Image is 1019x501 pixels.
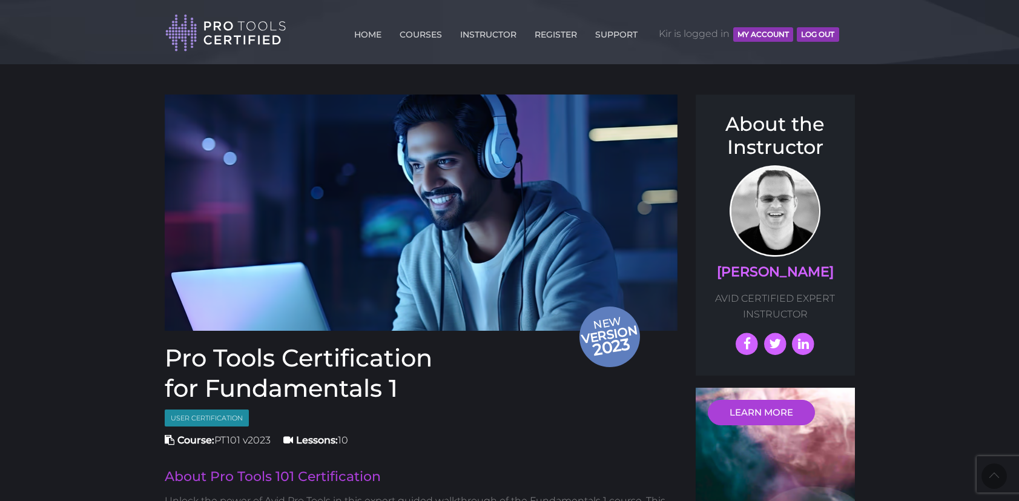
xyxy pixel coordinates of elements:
[165,95,678,331] a: Newversion 2023
[296,434,338,446] strong: Lessons:
[165,434,271,446] span: PT101 v2023
[457,22,519,42] a: INSTRUCTOR
[797,27,839,42] button: Log Out
[532,22,580,42] a: REGISTER
[397,22,445,42] a: COURSES
[730,165,820,257] img: AVID Expert Instructor, Professor Scott Beckett profile photo
[165,470,678,483] h2: About Pro Tools 101 Certification
[579,314,643,361] span: New
[708,113,843,159] h3: About the Instructor
[708,400,815,425] a: LEARN MORE
[733,27,793,42] button: MY ACCOUNT
[579,332,642,362] span: 2023
[351,22,384,42] a: HOME
[708,291,843,322] p: AVID CERTIFIED EXPERT INSTRUCTOR
[165,95,678,331] img: Pro tools certified Fundamentals 1 Course cover
[165,343,678,403] h1: Pro Tools Certification for Fundamentals 1
[165,410,249,427] span: User Certification
[717,264,834,280] a: [PERSON_NAME]
[165,13,286,53] img: Pro Tools Certified Logo
[592,22,641,42] a: SUPPORT
[981,463,1007,489] a: Back to Top
[579,326,639,342] span: version
[659,16,839,52] span: Kir is logged in
[283,434,348,446] span: 10
[177,434,214,446] strong: Course:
